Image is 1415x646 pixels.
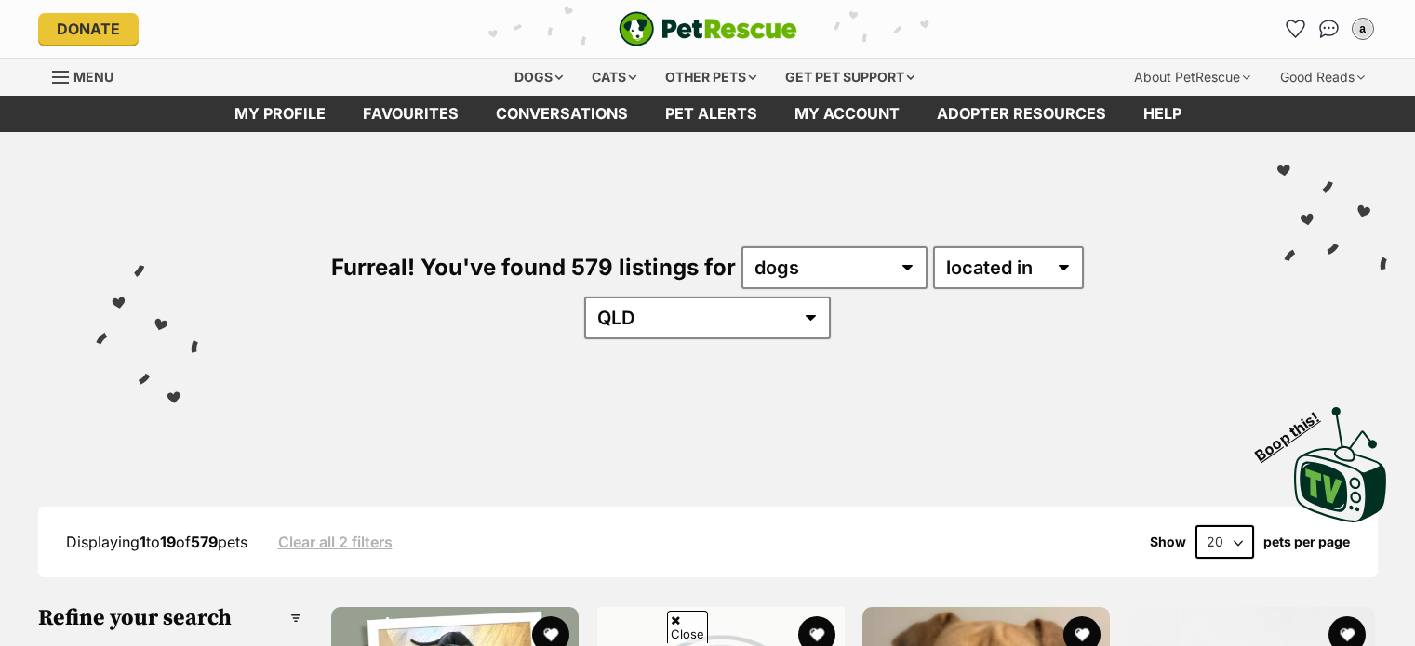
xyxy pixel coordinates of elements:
[918,96,1125,132] a: Adopter resources
[1348,14,1378,44] button: My account
[66,533,247,551] span: Displaying to of pets
[1281,14,1311,44] a: Favourites
[647,96,776,132] a: Pet alerts
[1315,14,1344,44] a: Conversations
[216,96,344,132] a: My profile
[776,96,918,132] a: My account
[344,96,477,132] a: Favourites
[1294,390,1387,526] a: Boop this!
[652,59,769,96] div: Other pets
[1263,534,1350,549] label: pets per page
[501,59,576,96] div: Dogs
[38,605,302,631] h3: Refine your search
[160,533,176,551] strong: 19
[140,533,146,551] strong: 1
[331,254,736,281] span: Furreal! You've found 579 listings for
[1150,534,1186,549] span: Show
[619,11,797,46] img: logo-e224e6f780fb5917bec1dbf3a21bbac754714ae5b6737aabdf751b685950b380.svg
[1125,96,1200,132] a: Help
[38,13,139,45] a: Donate
[667,611,708,643] span: Close
[477,96,647,132] a: conversations
[278,534,393,550] a: Clear all 2 filters
[73,69,113,85] span: Menu
[1294,407,1387,522] img: PetRescue TV logo
[1281,14,1378,44] ul: Account quick links
[1354,20,1372,38] div: a
[619,11,797,46] a: PetRescue
[1267,59,1378,96] div: Good Reads
[579,59,649,96] div: Cats
[52,59,127,92] a: Menu
[1252,397,1338,464] span: Boop this!
[1121,59,1263,96] div: About PetRescue
[1319,20,1339,38] img: chat-41dd97257d64d25036548639549fe6c8038ab92f7586957e7f3b1b290dea8141.svg
[772,59,928,96] div: Get pet support
[191,533,218,551] strong: 579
